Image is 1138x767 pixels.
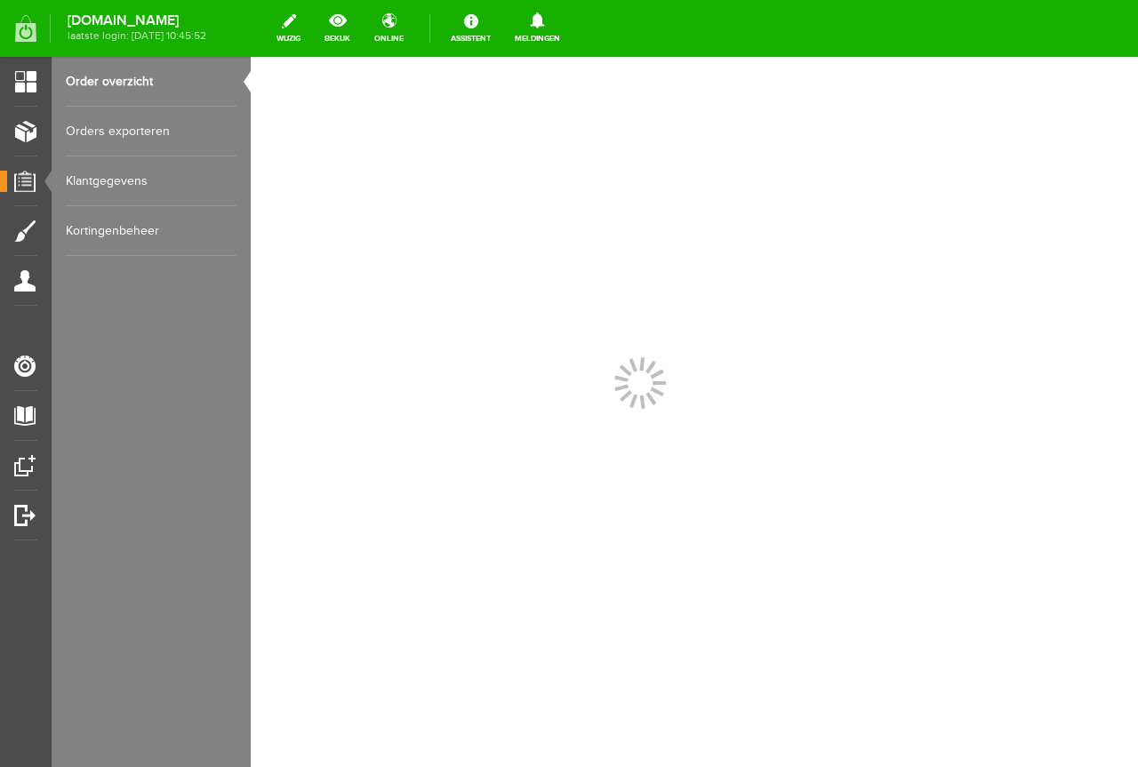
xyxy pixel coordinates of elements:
[66,156,236,206] a: Klantgegevens
[66,57,236,107] a: Order overzicht
[68,16,206,26] strong: [DOMAIN_NAME]
[266,9,311,48] a: wijzig
[66,206,236,256] a: Kortingenbeheer
[66,107,236,156] a: Orders exporteren
[440,9,501,48] a: Assistent
[504,9,571,48] a: Meldingen
[314,9,361,48] a: bekijk
[68,31,206,41] span: laatste login: [DATE] 10:45:52
[364,9,414,48] a: online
